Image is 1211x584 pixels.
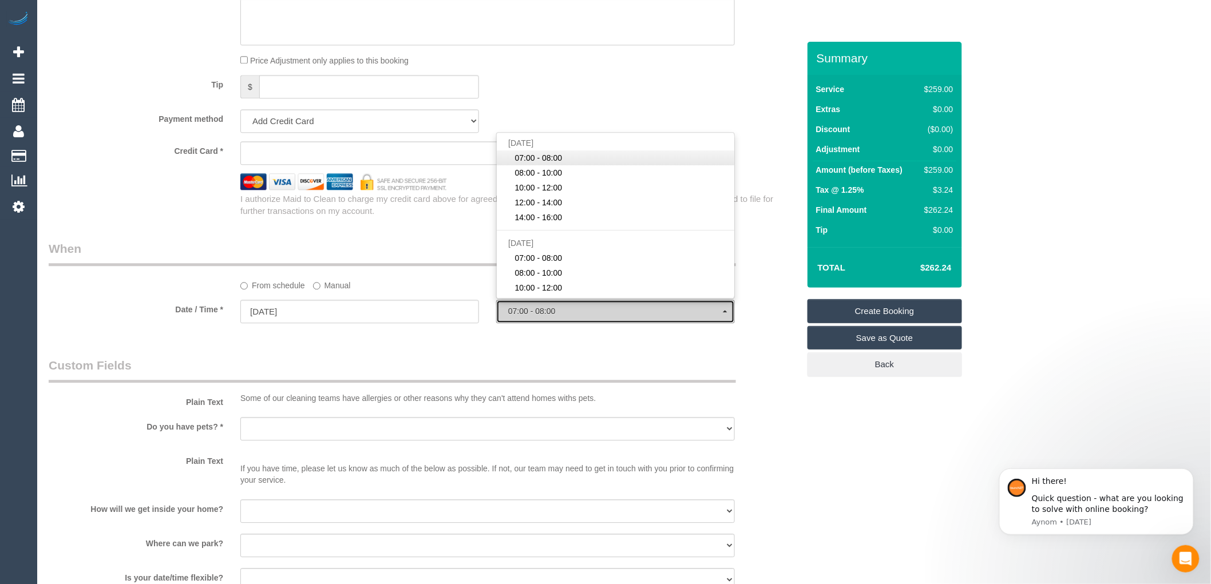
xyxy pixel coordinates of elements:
legend: Custom Fields [49,357,736,383]
h4: $262.24 [886,263,951,273]
label: Service [816,84,845,95]
a: Save as Quote [808,326,962,350]
label: Plain Text [40,392,232,408]
div: $262.24 [920,204,953,216]
span: 10:00 - 12:00 [515,182,563,193]
label: Final Amount [816,204,867,216]
input: DD/MM/YYYY [240,300,479,323]
label: Payment method [40,109,232,125]
div: $0.00 [920,224,953,236]
input: From schedule [240,282,248,289]
label: From schedule [240,276,305,291]
span: $ [240,75,259,98]
iframe: Secure card payment input frame [250,148,597,158]
span: 10:00 - 12:00 [515,282,563,293]
iframe: Intercom notifications message [982,451,1211,553]
a: Back [808,352,962,376]
span: 08:00 - 10:00 [515,167,563,178]
label: Do you have pets? * [40,417,232,432]
label: Manual [313,276,351,291]
span: [DATE] [508,239,533,248]
label: Tax @ 1.25% [816,184,864,196]
iframe: Intercom live chat [1172,545,1200,573]
label: Date / Time * [40,300,232,315]
label: Tip [816,224,828,236]
span: 07:00 - 08:00 [515,152,563,164]
div: $259.00 [920,84,953,95]
label: Plain Text [40,451,232,467]
div: I authorize Maid to Clean to charge my credit card above for agreed upon purchases. [232,193,807,217]
span: 08:00 - 10:00 [515,267,563,279]
label: Adjustment [816,144,860,155]
label: Amount (before Taxes) [816,164,903,176]
label: Credit Card * [40,141,232,157]
div: $0.00 [920,144,953,155]
div: $259.00 [920,164,953,176]
h3: Summary [817,51,956,65]
a: Create Booking [808,299,962,323]
span: 12:00 - 14:00 [515,197,563,208]
img: credit cards [232,173,456,190]
button: 07:00 - 08:00 [496,300,735,323]
label: Extras [816,104,841,115]
div: $0.00 [920,104,953,115]
div: $3.24 [920,184,953,196]
span: 07:00 - 08:00 [515,252,563,264]
div: ($0.00) [920,124,953,135]
legend: When [49,240,736,266]
p: Some of our cleaning teams have allergies or other reasons why they can't attend homes withs pets. [240,392,735,404]
label: How will we get inside your home? [40,499,232,515]
p: If you have time, please let us know as much of the below as possible. If not, our team may need ... [240,451,735,486]
span: Price Adjustment only applies to this booking [250,56,409,65]
label: Discount [816,124,850,135]
label: Is your date/time flexible? [40,568,232,583]
span: 07:00 - 08:00 [508,307,723,316]
label: Tip [40,75,232,90]
input: Manual [313,282,320,289]
span: [DATE] [508,138,533,148]
img: Automaid Logo [7,11,30,27]
label: Where can we park? [40,534,232,549]
span: 14:00 - 16:00 [515,212,563,223]
strong: Total [818,263,846,272]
